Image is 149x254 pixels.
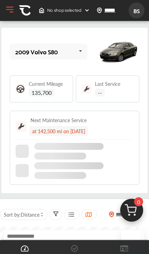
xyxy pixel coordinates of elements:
span: -- [95,89,105,97]
span: Current Mileage [29,81,63,86]
span: Sort by : [4,211,40,218]
span: No shop selected [47,8,81,13]
img: location_vector_orange.38f05af8.svg [109,211,114,217]
img: mobile_5922_st0640_046.jpg [98,36,139,67]
span: 135,700 [29,89,54,97]
img: maintenance_logo [82,84,91,94]
img: maintenance_logo [16,121,27,132]
img: cart_icon.3d0951e8.svg [115,196,148,229]
span: Last Service [95,81,120,86]
div: Next Maintenance Service [30,117,87,124]
span: BS [130,4,143,17]
img: header-home-logo.8d720a4f.svg [39,8,44,13]
button: Open Menu [5,4,15,15]
img: CA-Icon.89b5b008.svg [19,4,31,16]
img: header-down-arrow.9dd2ce7d.svg [84,8,90,13]
iframe: Button to launch messaging window [121,226,143,248]
img: border-line.da1032d4.svg [16,139,133,140]
span: 0 [134,197,143,206]
div: 2009 Volvo S80 [15,48,58,55]
span: Distance [21,211,40,218]
img: steering_logo [16,84,25,94]
img: location_vector.a44bc228.svg [97,8,102,13]
div: at 142,500 mi on [DATE] [29,126,88,136]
